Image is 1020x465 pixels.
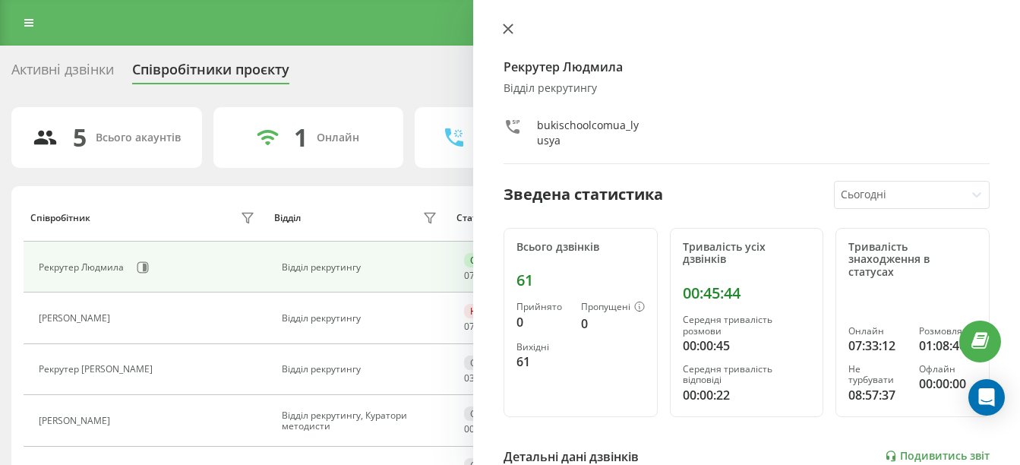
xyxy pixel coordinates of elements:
span: 00 [464,422,475,435]
div: 0 [516,313,569,331]
div: Відділ рекрутингу [282,313,441,324]
div: 08:57:37 [848,386,906,404]
div: 61 [516,353,569,371]
div: Всього акаунтів [96,131,181,144]
div: Не турбувати [848,364,906,386]
div: Середня тривалість відповіді [683,364,811,386]
div: Середня тривалість розмови [683,315,811,337]
div: Всього дзвінків [516,241,645,254]
div: Відділ [274,213,301,223]
div: Пропущені [581,302,645,314]
div: 00:45:44 [683,284,811,302]
div: 00:00:00 [919,375,977,393]
div: 1 [294,123,308,152]
div: Співробітник [30,213,90,223]
div: Онлайн [317,131,359,144]
div: Відділ рекрутингу [504,82,990,95]
div: Офлайн [919,364,977,375]
div: Відділ рекрутингу [282,364,441,375]
div: Онлайн [848,326,906,337]
div: Зведена статистика [504,183,663,206]
div: Не турбувати [464,304,536,318]
div: [PERSON_NAME] [39,313,114,324]
div: Прийнято [516,302,569,312]
div: 01:08:40 [919,337,977,355]
div: 5 [73,123,87,152]
div: Вихідні [516,342,569,353]
div: 00:00:45 [683,337,811,355]
div: 00:00:22 [683,386,811,404]
div: Активні дзвінки [11,62,114,85]
h4: Рекрутер Людмила [504,58,990,76]
div: Open Intercom Messenger [968,379,1005,416]
div: Відділ рекрутингу, Куратори методисти [282,410,441,432]
div: Онлайн [464,253,512,267]
div: : : [464,270,501,281]
div: Офлайн [464,406,513,421]
div: Розмовляє [919,326,977,337]
div: Рекрутер [PERSON_NAME] [39,364,156,375]
span: 07 [464,269,475,282]
div: Співробітники проєкту [132,62,289,85]
a: Подивитись звіт [885,450,990,463]
div: : : [464,373,501,384]
div: Відділ рекрутингу [282,262,441,273]
div: bukischoolcomua_lyusya [537,118,646,148]
div: Рекрутер Людмила [39,262,128,273]
span: 03 [464,372,475,384]
div: 0 [581,315,645,333]
div: Статус [456,213,486,223]
span: 07 [464,320,475,333]
div: [PERSON_NAME] [39,416,114,426]
div: Тривалість знаходження в статусах [848,241,977,279]
div: 61 [516,271,645,289]
div: : : [464,321,501,332]
div: 07:33:12 [848,337,906,355]
div: : : [464,424,501,435]
div: Офлайн [464,356,513,370]
div: Тривалість усіх дзвінків [683,241,811,267]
